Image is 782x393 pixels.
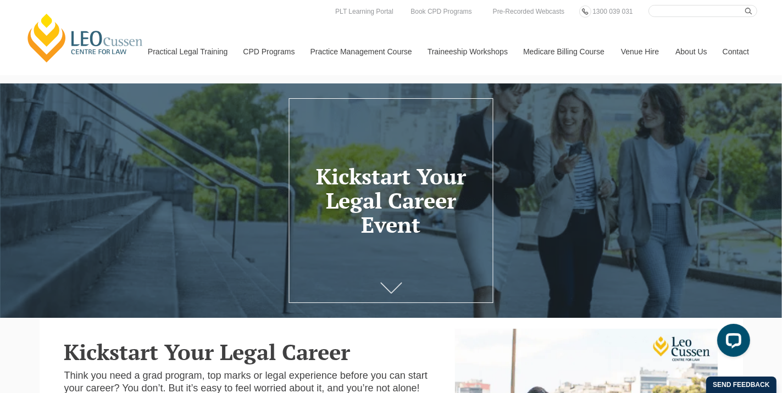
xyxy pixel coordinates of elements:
[515,28,613,75] a: Medicare Billing Course
[667,28,714,75] a: About Us
[590,5,635,18] a: 1300 039 031
[235,28,302,75] a: CPD Programs
[592,8,633,15] span: 1300 039 031
[332,5,396,18] a: PLT Learning Portal
[490,5,568,18] a: Pre-Recorded Webcasts
[613,28,667,75] a: Venue Hire
[714,28,757,75] a: Contact
[419,28,515,75] a: Traineeship Workshops
[140,28,235,75] a: Practical Legal Training
[408,5,474,18] a: Book CPD Programs
[64,340,439,364] h2: Kickstart Your Legal Career
[25,12,146,64] a: [PERSON_NAME] Centre for Law
[302,28,419,75] a: Practice Management Course
[297,164,485,237] h1: Kickstart Your Legal Career Event
[708,319,755,366] iframe: LiveChat chat widget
